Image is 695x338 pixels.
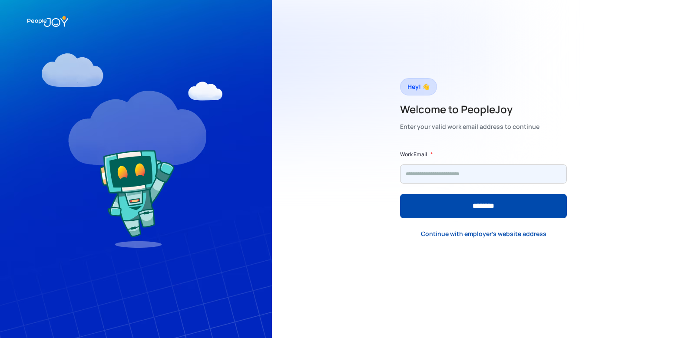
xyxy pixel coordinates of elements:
[407,81,430,93] div: Hey! 👋
[400,150,427,159] label: Work Email
[400,150,567,218] form: Form
[400,102,539,116] h2: Welcome to PeopleJoy
[414,225,553,243] a: Continue with employer's website address
[400,121,539,133] div: Enter your valid work email address to continue
[421,230,546,238] div: Continue with employer's website address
